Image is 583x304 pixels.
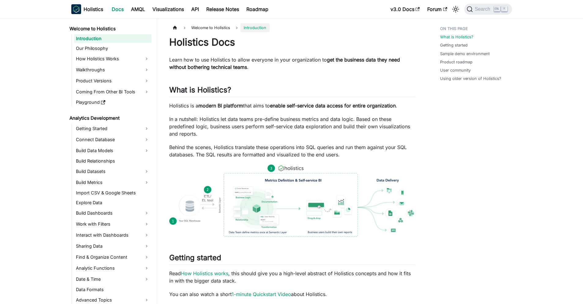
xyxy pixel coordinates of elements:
a: Introduction [74,34,151,43]
a: API [188,4,203,14]
a: Import CSV & Google Sheets [74,189,151,197]
a: Getting started [440,42,468,48]
strong: enable self-service data access for entire organization [270,103,396,109]
a: Connect Database [74,135,151,144]
a: What is Holistics? [440,34,473,40]
a: Analytic Functions [74,263,151,273]
a: User community [440,67,471,73]
a: Welcome to Holistics [68,24,151,33]
a: Explore Data [74,198,151,207]
nav: Docs sidebar [65,18,157,304]
a: Forum [424,4,451,14]
kbd: K [501,6,507,12]
a: AMQL [127,4,149,14]
a: Walkthroughs [74,65,151,75]
a: Build Data Models [74,146,151,156]
a: Using older version of Holistics? [440,76,501,81]
a: Sharing Data [74,241,151,251]
a: Build Relationships [74,157,151,165]
a: Build Dashboards [74,208,151,218]
a: Build Datasets [74,167,151,176]
a: Release Notes [203,4,243,14]
a: v3.0 Docs [387,4,424,14]
a: Product Versions [74,76,151,86]
a: Our Philosophy [74,44,151,53]
h2: What is Holistics? [169,85,416,97]
h2: Getting started [169,253,416,265]
a: Roadmap [243,4,272,14]
p: Behind the scenes, Holistics translate these operations into SQL queries and run them against you... [169,144,416,158]
p: Learn how to use Holistics to allow everyone in your organization to . [169,56,416,71]
a: Sample demo environment [440,51,490,57]
img: How Holistics fits in your Data Stack [169,164,416,237]
b: Holistics [84,6,103,13]
a: Find & Organize Content [74,252,151,262]
a: Visualizations [149,4,188,14]
a: Docs [108,4,127,14]
p: In a nutshell: Holistics let data teams pre-define business metrics and data logic. Based on thes... [169,115,416,137]
button: Search (Ctrl+K) [464,4,512,15]
a: 1-minute Quickstart Video [232,291,291,297]
a: Build Metrics [74,178,151,187]
img: Holistics [71,4,81,14]
a: Getting Started [74,124,151,133]
h1: Holistics Docs [169,36,416,48]
a: Work with Filters [74,219,151,229]
nav: Breadcrumbs [169,23,416,32]
a: Home page [169,23,181,32]
span: Search [473,6,494,12]
a: Product roadmap [440,59,473,65]
p: Read , this should give you a high-level abstract of Holistics concepts and how it fits in with t... [169,270,416,284]
span: Introduction [241,23,269,32]
a: Coming From Other BI Tools [74,87,151,97]
span: Welcome to Holistics [188,23,233,32]
button: Switch between dark and light mode (currently light mode) [451,4,461,14]
a: How Holistics works [181,270,228,276]
a: Playground [74,98,151,107]
p: Holistics is a that aims to . [169,102,416,109]
a: Analytics Development [68,114,151,122]
a: Date & Time [74,274,151,284]
a: How Holistics Works [74,54,151,64]
p: You can also watch a short about Holistics. [169,291,416,298]
a: HolisticsHolistics [71,4,103,14]
strong: modern BI platform [198,103,243,109]
a: Data Formats [74,285,151,294]
a: Interact with Dashboards [74,230,151,240]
